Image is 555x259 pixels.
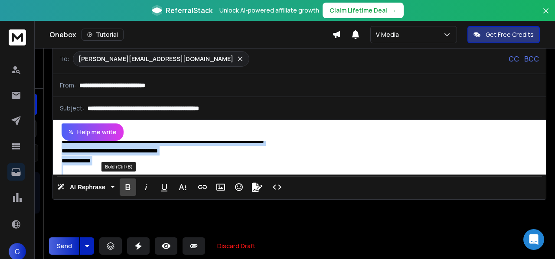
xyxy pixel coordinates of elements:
[60,104,84,113] p: Subject:
[60,55,69,63] p: To:
[219,6,319,15] p: Unlock AI-powered affiliate growth
[68,184,107,191] span: AI Rephrase
[49,29,332,41] div: Onebox
[82,29,124,41] button: Tutorial
[101,162,136,172] div: Bold (Ctrl+B)
[194,178,211,196] button: Insert Link (Ctrl+K)
[467,26,540,43] button: Get Free Credits
[391,6,397,15] span: →
[269,178,285,196] button: Code View
[524,54,539,64] p: BCC
[210,237,262,255] button: Discard Draft
[323,3,404,18] button: Claim Lifetime Deal→
[376,30,402,39] p: V Media
[509,54,519,64] p: CC
[78,55,233,63] p: [PERSON_NAME][EMAIL_ADDRESS][DOMAIN_NAME]
[62,123,124,141] button: Help me write
[249,178,265,196] button: Signature
[166,5,212,16] span: ReferralStack
[55,178,116,196] button: AI Rephrase
[523,229,544,250] div: Open Intercom Messenger
[49,237,79,255] button: Send
[174,178,191,196] button: More Text
[486,30,534,39] p: Get Free Credits
[60,81,76,90] p: From:
[156,178,173,196] button: Underline (Ctrl+U)
[540,5,552,26] button: Close banner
